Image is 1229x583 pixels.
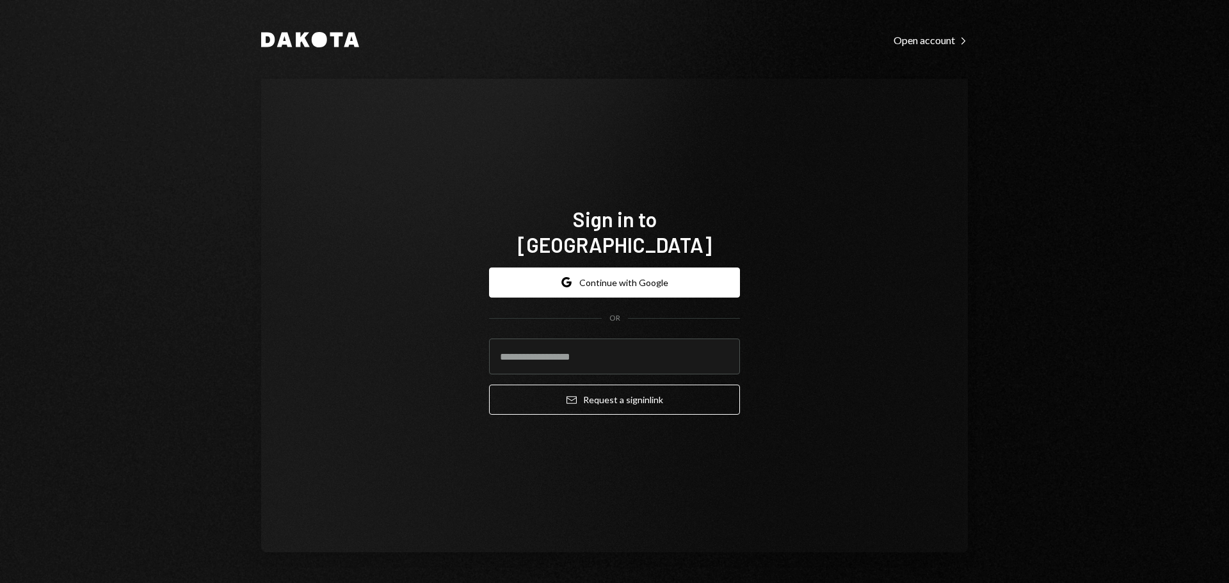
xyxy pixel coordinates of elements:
a: Open account [894,33,968,47]
button: Continue with Google [489,268,740,298]
div: Open account [894,34,968,47]
div: OR [609,313,620,324]
button: Request a signinlink [489,385,740,415]
h1: Sign in to [GEOGRAPHIC_DATA] [489,206,740,257]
